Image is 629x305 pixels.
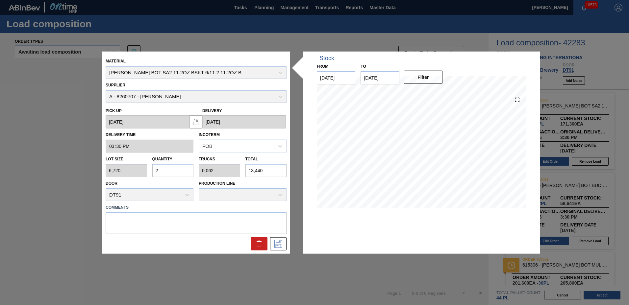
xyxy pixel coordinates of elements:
[202,108,222,113] label: Delivery
[152,157,172,161] label: Quantity
[319,55,334,62] div: Stock
[106,181,117,186] label: Door
[361,64,366,69] label: to
[106,108,122,113] label: Pick up
[251,237,267,250] div: Delete Order
[199,132,220,137] label: Incoterm
[404,71,442,84] button: Filter
[192,118,200,126] img: locked
[106,83,125,87] label: Supplier
[317,71,355,84] input: mm/dd/yyyy
[199,157,215,161] label: Trucks
[270,237,287,250] div: Edit Order
[317,64,328,69] label: From
[106,59,126,63] label: Material
[106,115,189,129] input: mm/dd/yyyy
[106,154,147,164] label: Lot size
[189,115,202,128] button: locked
[106,202,287,212] label: Comments
[106,130,193,140] label: Delivery Time
[245,157,258,161] label: Total
[202,115,286,129] input: mm/dd/yyyy
[361,71,399,84] input: mm/dd/yyyy
[202,143,213,149] div: FOB
[199,181,235,186] label: Production Line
